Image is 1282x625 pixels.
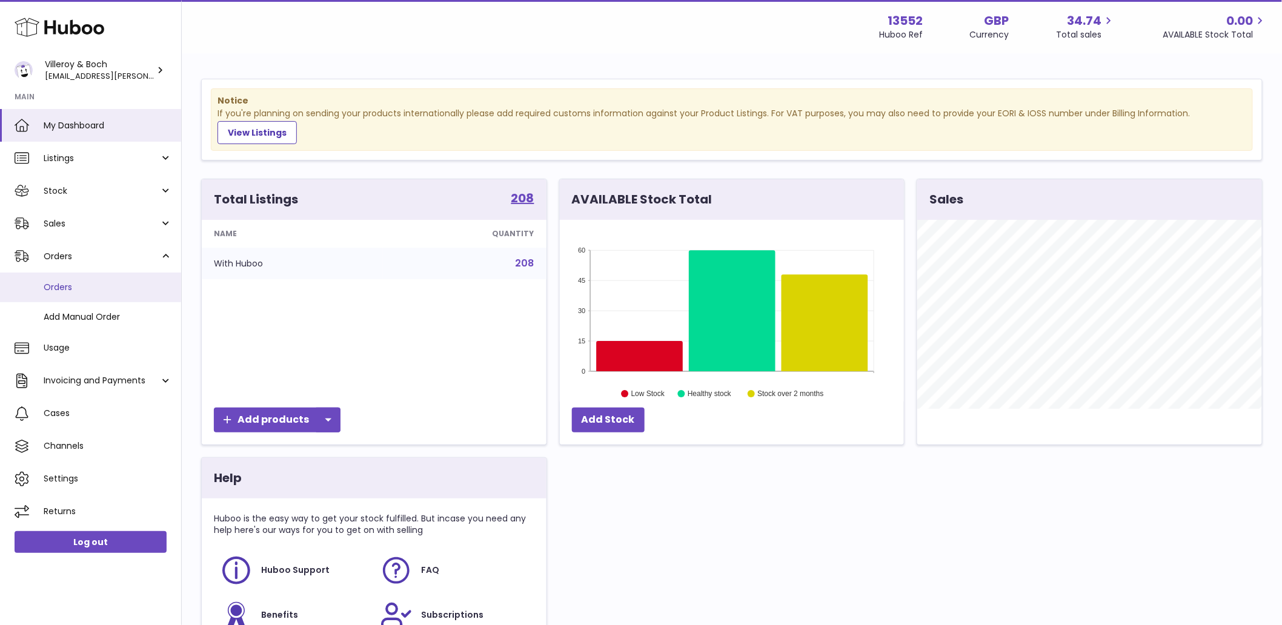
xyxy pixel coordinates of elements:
[44,342,172,354] span: Usage
[261,609,298,621] span: Benefits
[511,192,534,204] strong: 208
[44,185,159,197] span: Stock
[421,564,439,576] span: FAQ
[44,440,172,452] span: Channels
[15,61,33,79] img: liu.rosanne@villeroy-boch.com
[45,59,154,82] div: Villeroy & Boch
[578,337,585,345] text: 15
[218,121,297,144] a: View Listings
[1227,13,1254,29] span: 0.00
[44,251,159,262] span: Orders
[44,311,172,323] span: Add Manual Order
[202,248,383,279] td: With Huboo
[45,70,245,82] span: [EMAIL_ADDRESS][PERSON_NAME][DOMAIN_NAME]
[879,29,923,41] div: Huboo Ref
[1057,29,1116,41] span: Total sales
[757,389,823,398] text: Stock over 2 months
[214,408,340,432] a: Add products
[578,277,585,284] text: 45
[582,368,585,375] text: 0
[44,473,172,484] span: Settings
[44,153,159,164] span: Listings
[516,256,534,270] a: 208
[202,220,383,248] th: Name
[44,218,159,230] span: Sales
[214,470,242,486] h3: Help
[220,554,368,587] a: Huboo Support
[929,191,963,208] h3: Sales
[380,554,528,587] a: FAQ
[1068,13,1102,29] span: 34.74
[44,506,172,517] span: Returns
[218,95,1246,107] strong: Notice
[888,13,923,29] strong: 13552
[261,564,330,576] span: Huboo Support
[511,192,534,207] a: 208
[631,389,665,398] text: Low Stock
[383,220,546,248] th: Quantity
[44,120,172,131] span: My Dashboard
[421,609,483,621] span: Subscriptions
[218,108,1246,144] div: If you're planning on sending your products internationally please add required customs informati...
[970,29,1009,41] div: Currency
[572,191,712,208] h3: AVAILABLE Stock Total
[44,375,159,386] span: Invoicing and Payments
[578,307,585,314] text: 30
[688,389,732,398] text: Healthy stock
[44,282,172,293] span: Orders
[1057,13,1116,41] a: 34.74 Total sales
[1163,29,1267,41] span: AVAILABLE Stock Total
[214,191,298,208] h3: Total Listings
[214,513,534,536] p: Huboo is the easy way to get your stock fulfilled. But incase you need any help here's our ways f...
[44,408,172,419] span: Cases
[572,408,645,432] a: Add Stock
[578,246,585,254] text: 60
[985,13,1009,29] strong: GBP
[15,531,167,553] a: Log out
[1163,13,1267,41] a: 0.00 AVAILABLE Stock Total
